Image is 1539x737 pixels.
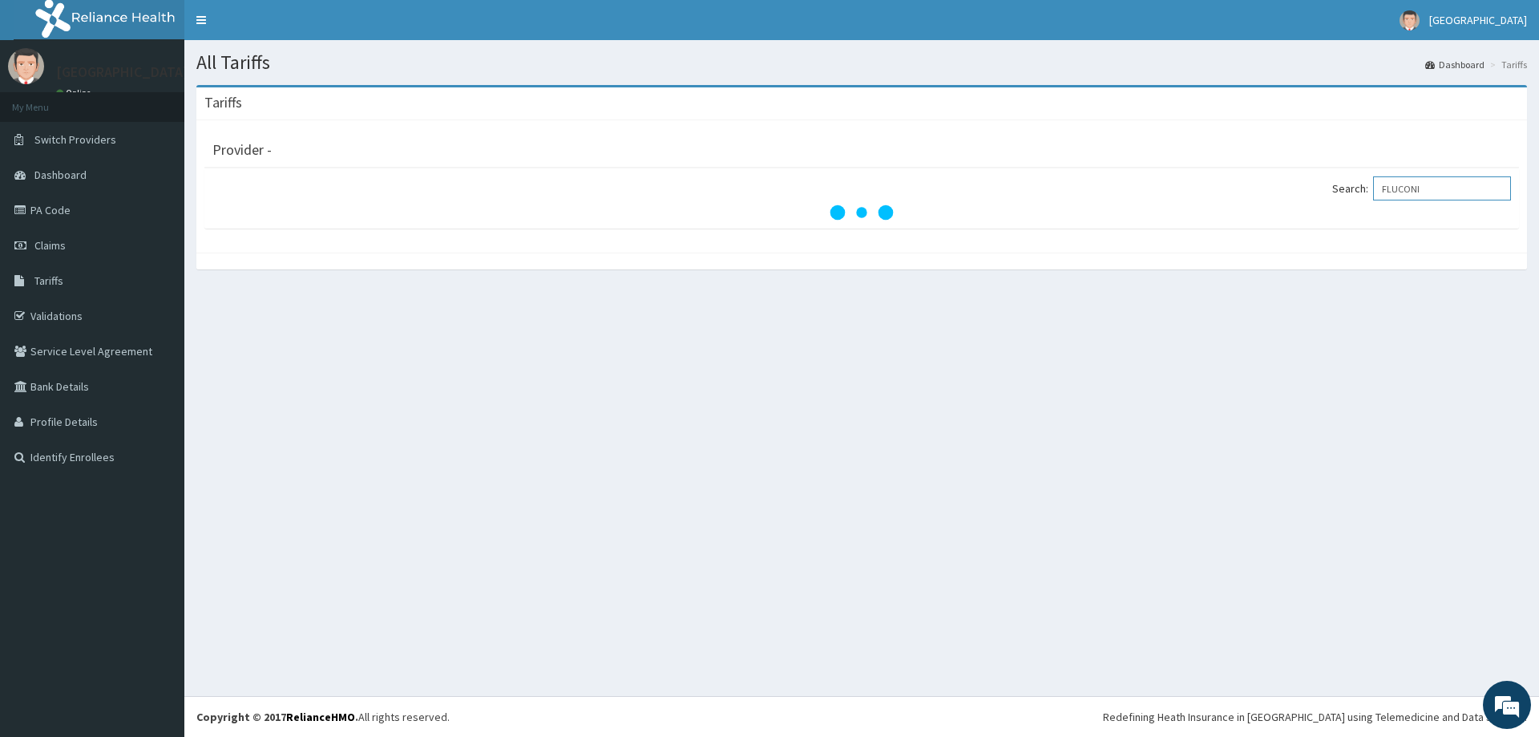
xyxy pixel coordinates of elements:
[1373,176,1511,200] input: Search:
[34,238,66,253] span: Claims
[1103,709,1527,725] div: Redefining Heath Insurance in [GEOGRAPHIC_DATA] using Telemedicine and Data Science!
[1486,58,1527,71] li: Tariffs
[56,87,95,99] a: Online
[1400,10,1420,30] img: User Image
[83,90,269,111] div: Chat with us now
[196,52,1527,73] h1: All Tariffs
[204,95,242,110] h3: Tariffs
[196,710,358,724] strong: Copyright © 2017 .
[8,48,44,84] img: User Image
[34,273,63,288] span: Tariffs
[286,710,355,724] a: RelianceHMO
[1332,176,1511,200] label: Search:
[8,438,305,494] textarea: Type your message and hit 'Enter'
[1425,58,1484,71] a: Dashboard
[212,143,272,157] h3: Provider -
[830,180,894,245] svg: audio-loading
[263,8,301,47] div: Minimize live chat window
[93,202,221,364] span: We're online!
[34,168,87,182] span: Dashboard
[184,696,1539,737] footer: All rights reserved.
[30,80,65,120] img: d_794563401_company_1708531726252_794563401
[56,65,188,79] p: [GEOGRAPHIC_DATA]
[34,132,116,147] span: Switch Providers
[1429,13,1527,27] span: [GEOGRAPHIC_DATA]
